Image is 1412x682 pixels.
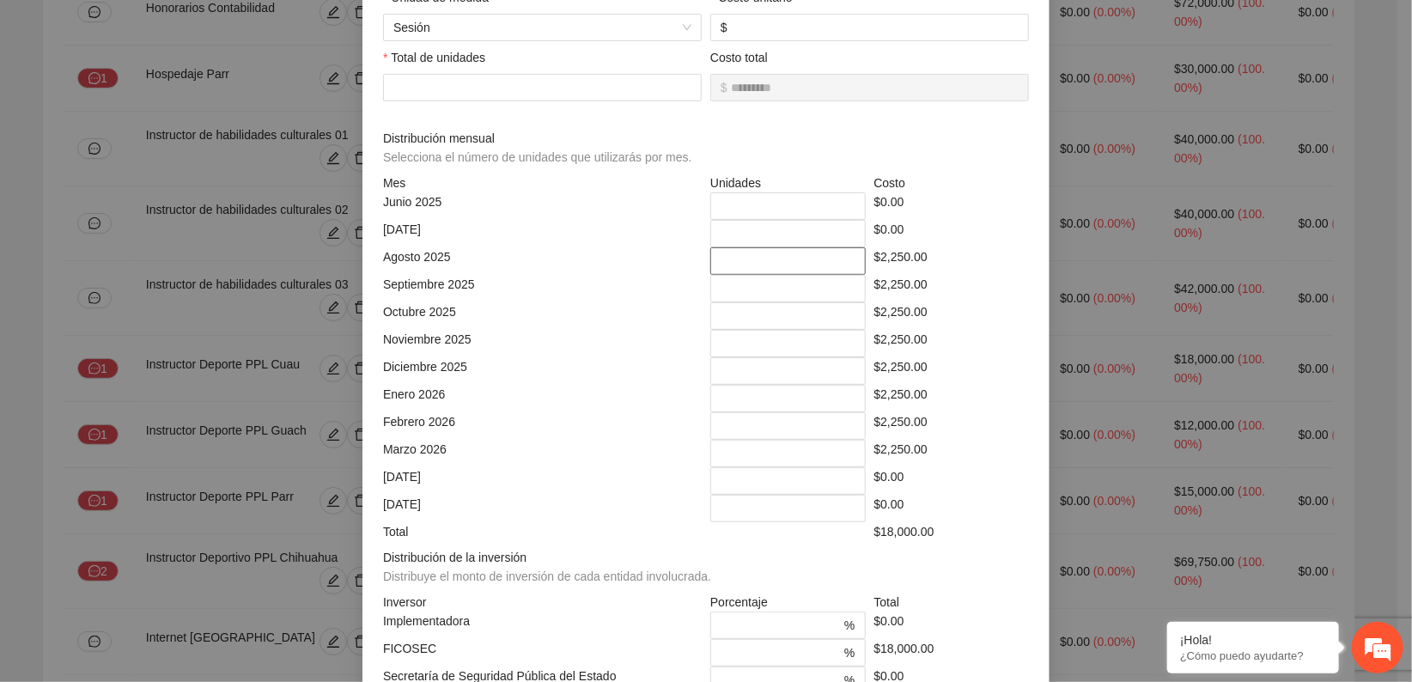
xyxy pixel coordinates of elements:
label: Costo total [710,48,768,67]
div: $0.00 [870,192,1034,220]
div: $18,000.00 [870,522,1034,541]
span: Sesión [393,15,691,40]
textarea: Escriba su mensaje y pulse “Intro” [9,469,327,529]
div: $18,000.00 [870,639,1034,667]
span: Estamos en línea. [100,229,237,403]
div: $2,250.00 [870,412,1034,440]
div: $2,250.00 [870,302,1034,330]
div: $0.00 [870,495,1034,522]
div: Total [379,522,706,541]
div: FICOSEC [379,639,706,667]
span: Distribución de la inversión [383,548,718,586]
div: Implementadora [379,612,706,639]
div: $0.00 [870,220,1034,247]
div: Octubre 2025 [379,302,706,330]
div: $2,250.00 [870,357,1034,385]
div: Porcentaje [706,593,870,612]
div: Septiembre 2025 [379,275,706,302]
div: Diciembre 2025 [379,357,706,385]
div: Febrero 2026 [379,412,706,440]
div: Junio 2025 [379,192,706,220]
div: Minimizar ventana de chat en vivo [282,9,323,50]
div: Total [870,593,1034,612]
label: Total de unidades [383,48,485,67]
div: $0.00 [870,467,1034,495]
div: $2,250.00 [870,330,1034,357]
div: ¡Hola! [1180,633,1326,647]
span: Selecciona el número de unidades que utilizarás por mes. [383,150,692,164]
div: Noviembre 2025 [379,330,706,357]
span: % [844,643,855,662]
div: Marzo 2026 [379,440,706,467]
div: $2,250.00 [870,440,1034,467]
span: $ [721,78,727,97]
div: $2,250.00 [870,275,1034,302]
span: Distribución mensual [383,129,698,167]
span: $ [721,18,727,37]
span: % [844,616,855,635]
div: [DATE] [379,467,706,495]
div: $2,250.00 [870,385,1034,412]
div: Costo [870,174,1034,192]
div: [DATE] [379,220,706,247]
div: [DATE] [379,495,706,522]
div: Inversor [379,593,706,612]
div: Mes [379,174,706,192]
div: Agosto 2025 [379,247,706,275]
div: $0.00 [870,612,1034,639]
div: Unidades [706,174,870,192]
div: $2,250.00 [870,247,1034,275]
span: Distribuye el monto de inversión de cada entidad involucrada. [383,569,711,583]
p: ¿Cómo puedo ayudarte? [1180,649,1326,662]
div: Chatee con nosotros ahora [89,88,289,110]
div: Enero 2026 [379,385,706,412]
